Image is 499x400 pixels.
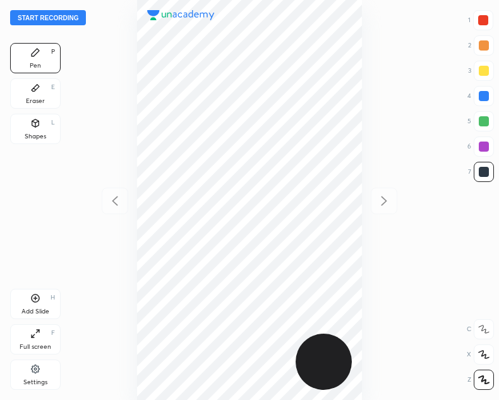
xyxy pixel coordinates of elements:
div: Add Slide [21,308,49,315]
div: 7 [468,162,494,182]
div: Full screen [20,344,51,350]
div: 1 [468,10,493,30]
div: Shapes [25,133,46,140]
div: P [51,49,55,55]
button: Start recording [10,10,86,25]
div: Eraser [26,98,45,104]
div: 2 [468,35,494,56]
div: F [51,330,55,336]
div: 5 [467,111,494,131]
div: Settings [23,379,47,385]
div: E [51,84,55,90]
div: 6 [467,136,494,157]
div: H [51,294,55,301]
img: logo.38c385cc.svg [147,10,215,20]
div: L [51,119,55,126]
div: 4 [467,86,494,106]
div: X [467,344,494,365]
div: 3 [468,61,494,81]
div: Z [467,370,494,390]
div: Pen [30,63,41,69]
div: C [467,319,494,339]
